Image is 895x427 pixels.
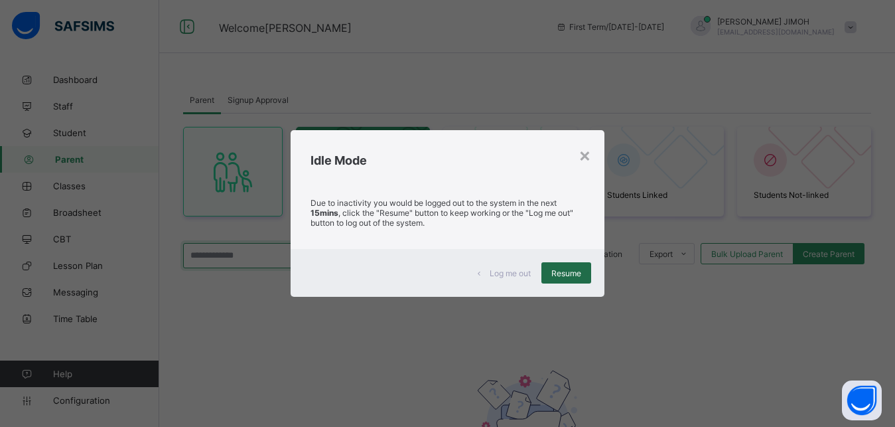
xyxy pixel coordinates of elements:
p: Due to inactivity you would be logged out to the system in the next , click the "Resume" button t... [310,198,584,228]
button: Open asap [842,381,882,420]
span: Resume [551,268,581,278]
span: Log me out [490,268,531,278]
h2: Idle Mode [310,153,584,167]
div: × [579,143,591,166]
strong: 15mins [310,208,338,218]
